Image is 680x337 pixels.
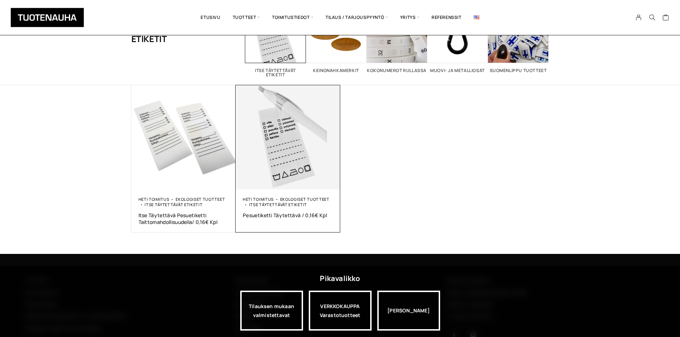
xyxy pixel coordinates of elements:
a: Visit product category Muovi- ja metalliosat [427,2,488,73]
span: Tuotteet [227,5,266,30]
a: Ekologiset tuotteet [280,196,329,202]
a: VERKKOKAUPPAVarastotuotteet [309,291,372,331]
a: Ekologiset tuotteet [176,196,225,202]
a: Cart [663,14,669,22]
a: Itse täytettävät etiketit [145,202,202,207]
a: Itse täytettävä pesuetiketti taittomahdollisuudella/ 0,16€ kpl [138,212,229,225]
div: [PERSON_NAME] [377,291,440,331]
a: Etusivu [195,5,226,30]
div: Pikavalikko [320,272,360,285]
a: Visit product category Kokonumerot rullassa [367,2,427,73]
a: Heti toimitus [243,196,274,202]
div: VERKKOKAUPPA Varastotuotteet [309,291,372,331]
a: Visit product category Suomenlippu tuotteet [488,2,549,73]
a: My Account [632,14,646,21]
a: Tilauksen mukaan valmistettavat [240,291,303,331]
span: Yritys [394,5,425,30]
span: Tilaus / Tarjouspyyntö [319,5,394,30]
a: Referenssit [425,5,468,30]
a: Visit product category Itse täytettävät etiketit [245,2,306,77]
a: Pesuetiketti Täytettävä / 0,16€ Kpl [243,212,333,219]
h2: Keinonahkamerkit [306,68,367,73]
h2: Suomenlippu tuotteet [488,68,549,73]
a: Visit product category Keinonahkamerkit [306,2,367,73]
img: Tuotenauha Oy [11,8,84,27]
img: English [474,15,479,19]
h2: Kokonumerot rullassa [367,68,427,73]
h2: Muovi- ja metalliosat [427,68,488,73]
a: Itse täytettävät etiketit [249,202,307,207]
button: Search [645,14,659,21]
span: Toimitustiedot [266,5,319,30]
a: Heti toimitus [138,196,170,202]
h2: Itse täytettävät etiketit [245,68,306,77]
